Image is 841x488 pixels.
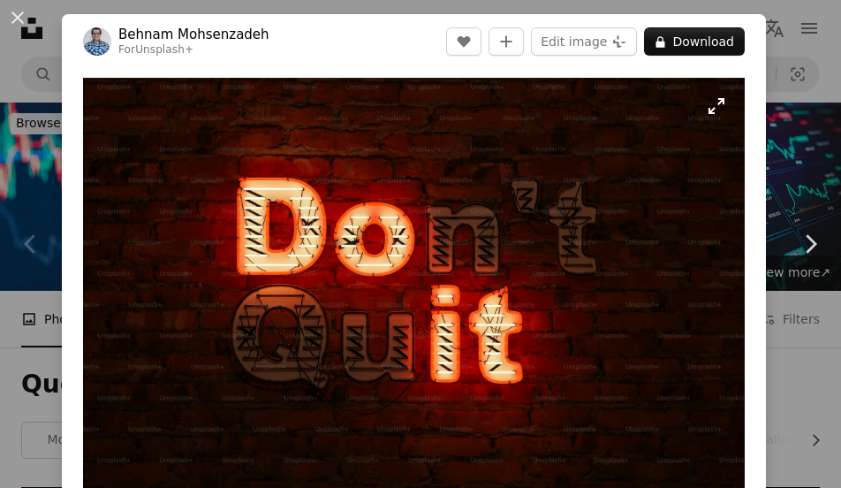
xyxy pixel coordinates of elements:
[531,27,637,56] button: Edit image
[83,27,111,56] img: Go to Behnam Mohsenzadeh's profile
[644,27,745,56] button: Download
[779,159,841,329] a: Next
[118,26,269,43] a: Behnam Mohsenzadeh
[118,43,269,57] div: For
[135,43,193,56] a: Unsplash+
[489,27,524,56] button: Add to Collection
[446,27,481,56] button: Like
